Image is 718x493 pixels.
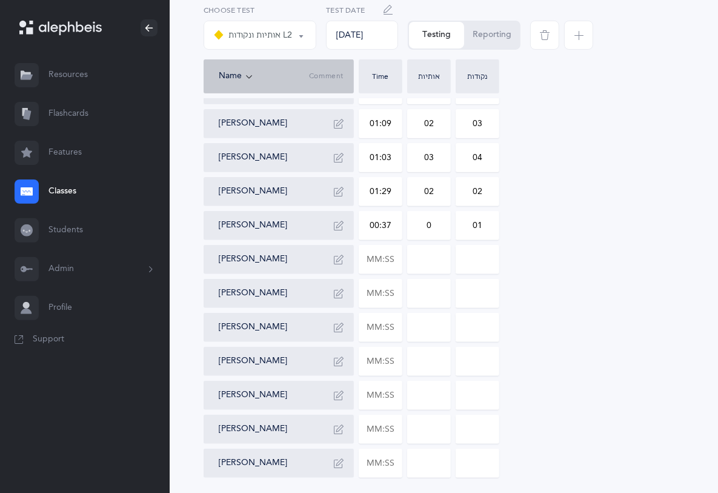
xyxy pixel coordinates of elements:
[359,314,402,341] input: MM:SS
[204,5,316,16] label: Choose test
[214,28,292,42] div: אותיות ונקודות L2
[33,334,64,346] span: Support
[219,389,287,401] button: [PERSON_NAME]
[359,144,402,172] input: MM:SS
[219,287,287,300] button: [PERSON_NAME]
[410,73,448,80] div: אותיות
[359,381,402,409] input: MM:SS
[359,449,402,477] input: MM:SS
[464,22,519,49] button: Reporting
[359,110,402,138] input: MM:SS
[204,21,316,50] button: אותיות ונקודות L2
[359,415,402,443] input: MM:SS
[309,72,344,81] span: Comment
[359,347,402,375] input: MM:SS
[219,70,309,83] div: Name
[359,280,402,307] input: MM:SS
[459,73,496,80] div: נקודות
[359,212,402,240] input: MM:SS
[359,246,402,273] input: MM:SS
[359,178,402,206] input: MM:SS
[219,220,287,232] button: [PERSON_NAME]
[219,355,287,367] button: [PERSON_NAME]
[219,321,287,334] button: [PERSON_NAME]
[219,186,287,198] button: [PERSON_NAME]
[219,152,287,164] button: [PERSON_NAME]
[219,457,287,469] button: [PERSON_NAME]
[219,253,287,266] button: [PERSON_NAME]
[362,73,399,80] div: Time
[219,118,287,130] button: [PERSON_NAME]
[219,423,287,435] button: [PERSON_NAME]
[326,21,398,50] div: [DATE]
[326,5,398,16] label: Test Date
